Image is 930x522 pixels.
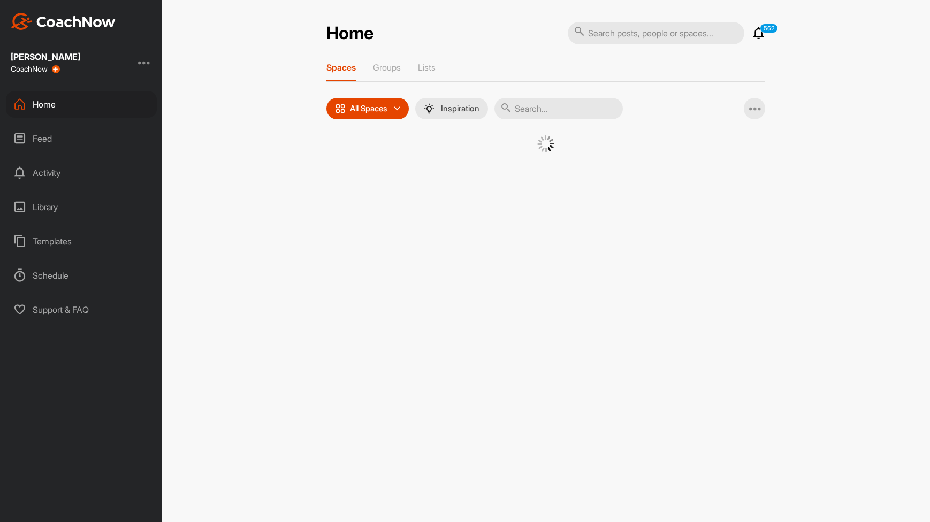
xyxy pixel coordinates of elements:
p: Spaces [326,62,356,73]
div: Activity [6,159,157,186]
div: Library [6,194,157,220]
input: Search... [494,98,623,119]
div: Support & FAQ [6,296,157,323]
img: icon [335,103,346,114]
img: G6gVgL6ErOh57ABN0eRmCEwV0I4iEi4d8EwaPGI0tHgoAbU4EAHFLEQAh+QQFCgALACwIAA4AGAASAAAEbHDJSesaOCdk+8xg... [537,135,554,152]
p: Lists [418,62,436,73]
p: Inspiration [441,104,479,113]
input: Search posts, people or spaces... [568,22,744,44]
div: [PERSON_NAME] [11,52,80,61]
div: Templates [6,228,157,255]
p: All Spaces [350,104,387,113]
h2: Home [326,23,373,44]
div: Home [6,91,157,118]
div: CoachNow [11,65,60,73]
div: Schedule [6,262,157,289]
img: menuIcon [424,103,434,114]
div: Feed [6,125,157,152]
img: CoachNow [11,13,116,30]
p: Groups [373,62,401,73]
p: 562 [760,24,778,33]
